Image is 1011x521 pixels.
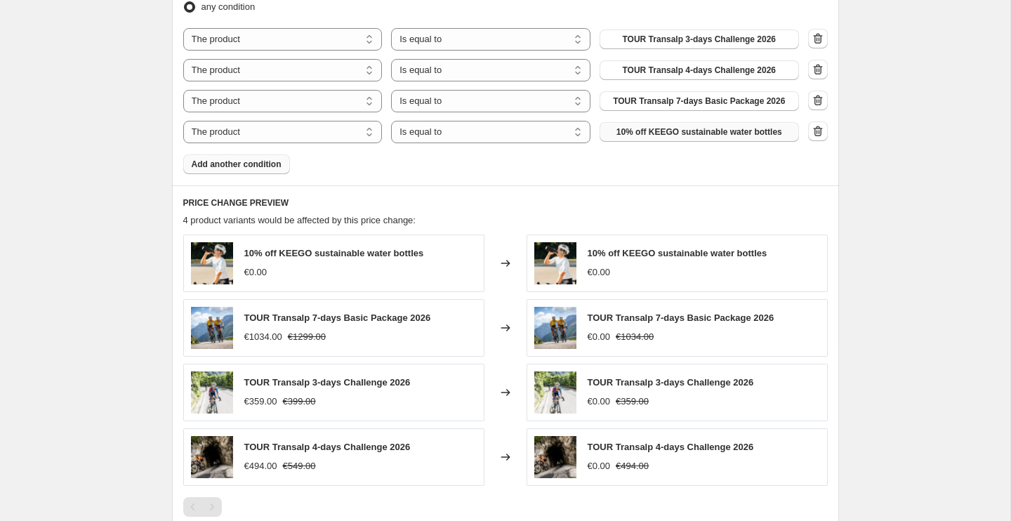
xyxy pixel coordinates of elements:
[201,1,256,12] span: any condition
[244,330,282,344] div: €1034.00
[600,29,799,49] button: TOUR Transalp 3-days Challenge 2026
[283,395,316,409] strike: €399.00
[283,459,316,473] strike: €549.00
[616,330,654,344] strike: €1034.00
[534,371,576,414] img: TTA17_80x.png
[244,442,411,452] span: TOUR Transalp 4-days Challenge 2026
[191,307,233,349] img: TTA-23_80x.png
[288,330,326,344] strike: €1299.00
[244,312,431,323] span: TOUR Transalp 7-days Basic Package 2026
[600,60,799,80] button: TOUR Transalp 4-days Challenge 2026
[244,395,277,409] div: €359.00
[534,307,576,349] img: TTA-23_80x.png
[616,126,782,138] span: 10% off KEEGO sustainable water bottles
[191,371,233,414] img: TTA17_80x.png
[183,154,290,174] button: Add another condition
[588,312,774,323] span: TOUR Transalp 7-days Basic Package 2026
[244,377,411,388] span: TOUR Transalp 3-days Challenge 2026
[588,442,754,452] span: TOUR Transalp 4-days Challenge 2026
[244,265,267,279] div: €0.00
[183,497,222,517] nav: Pagination
[192,159,282,170] span: Add another condition
[191,242,233,284] img: KEEGO1_80x.png
[600,122,799,142] button: 10% off KEEGO sustainable water bottles
[588,459,611,473] div: €0.00
[623,34,777,45] span: TOUR Transalp 3-days Challenge 2026
[623,65,777,76] span: TOUR Transalp 4-days Challenge 2026
[616,395,649,409] strike: €359.00
[588,377,754,388] span: TOUR Transalp 3-days Challenge 2026
[534,242,576,284] img: KEEGO1_80x.png
[191,436,233,478] img: TTA21_80x.png
[616,459,649,473] strike: €494.00
[183,197,828,209] h6: PRICE CHANGE PREVIEW
[588,395,611,409] div: €0.00
[588,248,767,258] span: 10% off KEEGO sustainable water bottles
[588,330,611,344] div: €0.00
[613,95,785,107] span: TOUR Transalp 7-days Basic Package 2026
[183,215,416,225] span: 4 product variants would be affected by this price change:
[244,459,277,473] div: €494.00
[588,265,611,279] div: €0.00
[534,436,576,478] img: TTA21_80x.png
[600,91,799,111] button: TOUR Transalp 7-days Basic Package 2026
[244,248,424,258] span: 10% off KEEGO sustainable water bottles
